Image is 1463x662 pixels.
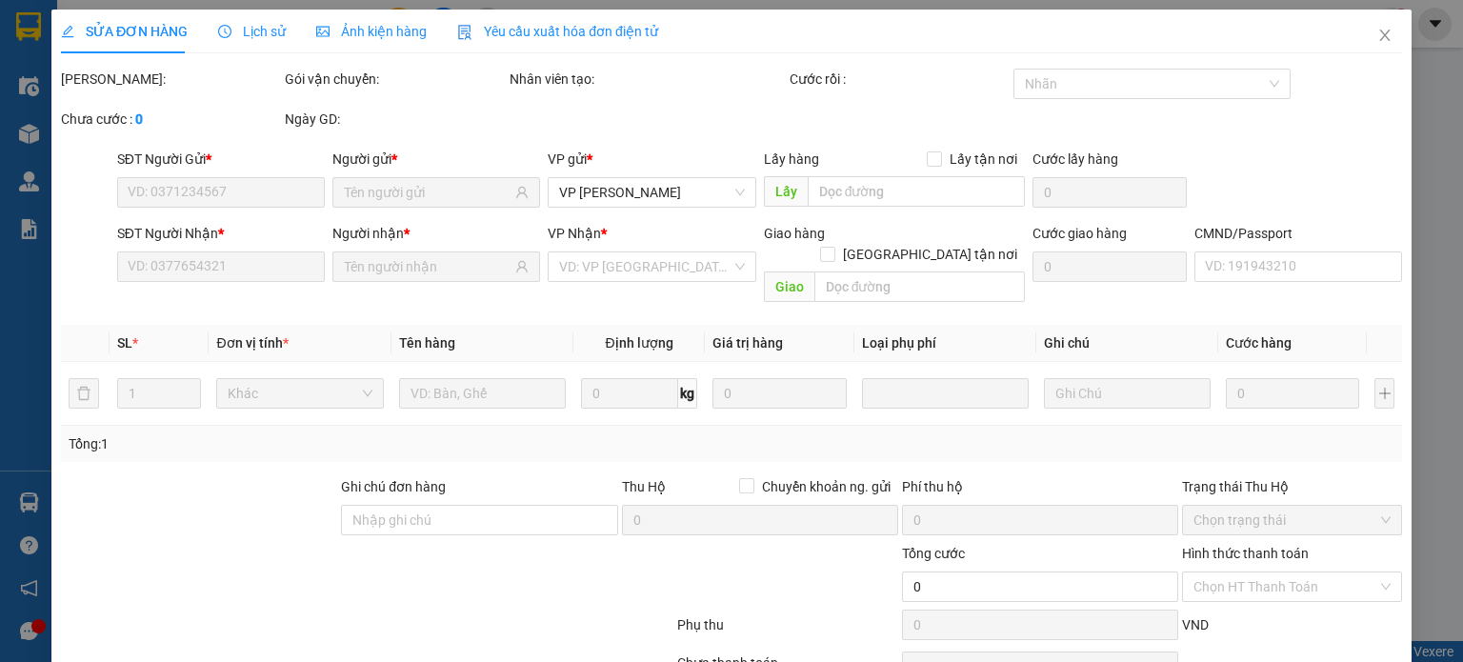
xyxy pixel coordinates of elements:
[712,335,783,351] span: Giá trị hàng
[902,476,1178,505] div: Phí thu hộ
[515,186,529,199] span: user
[61,109,281,130] div: Chưa cước :
[1032,226,1127,241] label: Cước giao hàng
[790,69,1010,90] div: Cước rồi :
[1226,335,1292,351] span: Cước hàng
[1194,223,1402,244] div: CMND/Passport
[675,614,899,648] div: Phụ thu
[1182,476,1402,497] div: Trạng thái Thu Hộ
[1036,325,1218,362] th: Ghi chú
[61,69,281,90] div: [PERSON_NAME]:
[548,226,601,241] span: VP Nhận
[515,260,529,273] span: user
[332,149,540,170] div: Người gửi
[117,335,132,351] span: SL
[69,378,99,409] button: delete
[1358,10,1412,63] button: Close
[117,223,325,244] div: SĐT Người Nhận
[344,182,511,203] input: Tên người gửi
[218,24,286,39] span: Lịch sử
[510,69,786,90] div: Nhân viên tạo:
[712,378,846,409] input: 0
[807,176,1025,207] input: Dọc đường
[135,111,143,127] b: 0
[228,379,371,408] span: Khác
[854,325,1036,362] th: Loại phụ phí
[1032,151,1118,167] label: Cước lấy hàng
[605,335,672,351] span: Định lượng
[1044,378,1211,409] input: Ghi Chú
[398,378,565,409] input: VD: Bàn, Ghế
[61,24,188,39] span: SỬA ĐƠN HÀNG
[61,25,74,38] span: edit
[216,335,288,351] span: Đơn vị tính
[763,151,818,167] span: Lấy hàng
[69,433,566,454] div: Tổng: 1
[316,24,427,39] span: Ảnh kiện hàng
[457,24,658,39] span: Yêu cầu xuất hóa đơn điện tử
[341,505,617,535] input: Ghi chú đơn hàng
[763,226,824,241] span: Giao hàng
[942,149,1025,170] span: Lấy tận nơi
[332,223,540,244] div: Người nhận
[1226,378,1359,409] input: 0
[559,178,744,207] span: VP Hoàng Văn Thụ
[1182,617,1209,632] span: VND
[1032,177,1187,208] input: Cước lấy hàng
[835,244,1025,265] span: [GEOGRAPHIC_DATA] tận nơi
[398,335,454,351] span: Tên hàng
[341,479,446,494] label: Ghi chú đơn hàng
[548,149,755,170] div: VP gửi
[678,378,697,409] span: kg
[1032,251,1187,282] input: Cước giao hàng
[813,271,1025,302] input: Dọc đường
[763,271,813,302] span: Giao
[344,256,511,277] input: Tên người nhận
[902,546,965,561] span: Tổng cước
[1182,546,1309,561] label: Hình thức thanh toán
[1193,506,1391,534] span: Chọn trạng thái
[117,149,325,170] div: SĐT Người Gửi
[754,476,898,497] span: Chuyển khoản ng. gửi
[457,25,472,40] img: icon
[316,25,330,38] span: picture
[621,479,665,494] span: Thu Hộ
[763,176,807,207] span: Lấy
[1374,378,1394,409] button: plus
[218,25,231,38] span: clock-circle
[285,69,505,90] div: Gói vận chuyển:
[285,109,505,130] div: Ngày GD:
[1377,28,1393,43] span: close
